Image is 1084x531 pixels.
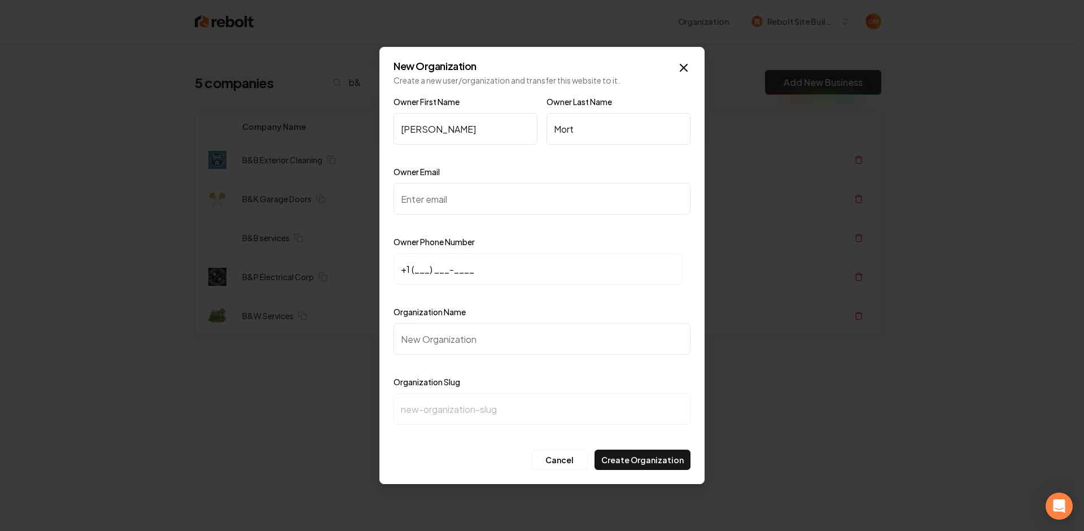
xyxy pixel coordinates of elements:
[547,97,612,107] label: Owner Last Name
[394,61,690,71] h2: New Organization
[394,113,537,145] input: Enter first name
[394,323,690,355] input: New Organization
[394,237,475,247] label: Owner Phone Number
[595,450,690,470] button: Create Organization
[394,97,460,107] label: Owner First Name
[547,113,690,145] input: Enter last name
[394,75,690,86] p: Create a new user/organization and transfer this website to it.
[394,183,690,215] input: Enter email
[394,393,690,425] input: new-organization-slug
[394,167,440,177] label: Owner Email
[394,377,460,387] label: Organization Slug
[531,450,588,470] button: Cancel
[394,307,466,317] label: Organization Name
